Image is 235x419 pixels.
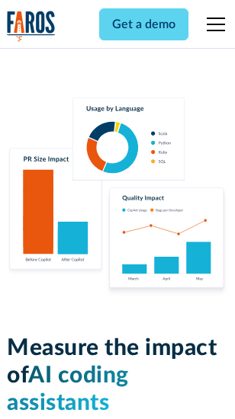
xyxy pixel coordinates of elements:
div: menu [198,6,228,43]
a: home [7,11,56,42]
img: Charts tracking GitHub Copilot's usage and impact on velocity and quality [7,98,228,298]
span: AI coding assistants [7,364,129,414]
img: Logo of the analytics and reporting company Faros. [7,11,56,42]
h1: Measure the impact of [7,334,228,417]
a: Get a demo [99,8,188,40]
